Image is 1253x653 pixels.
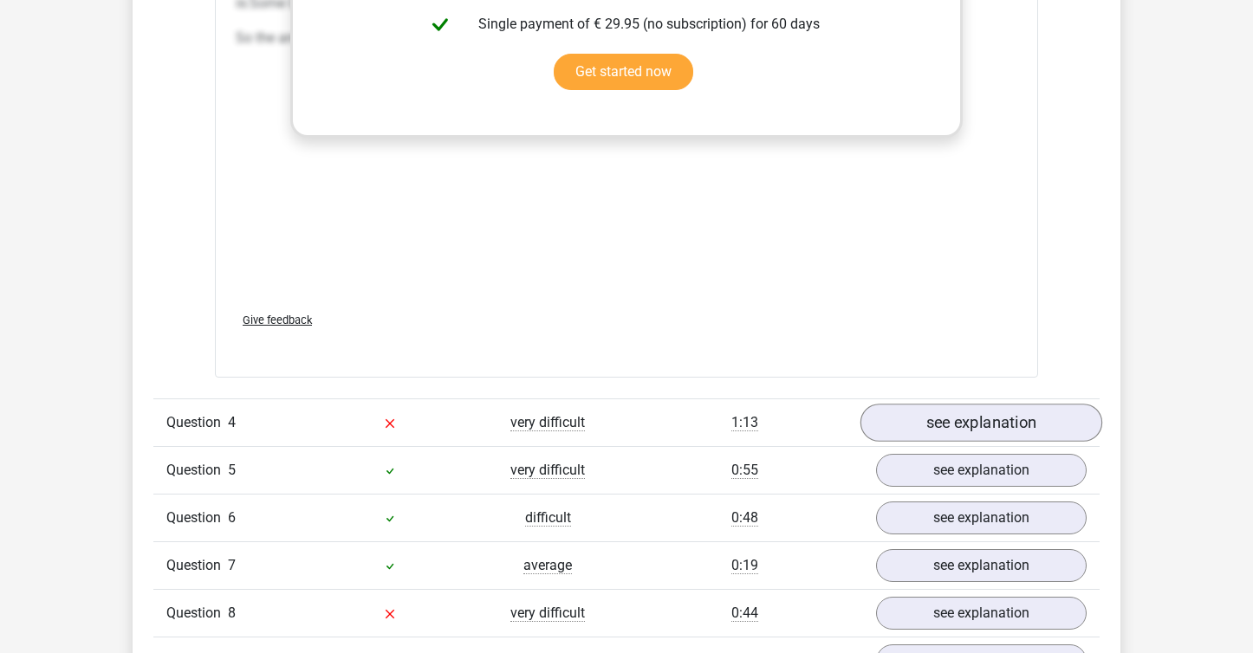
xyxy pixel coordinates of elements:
span: 0:19 [731,557,758,574]
span: Question [166,555,228,576]
span: 5 [228,462,236,478]
span: Question [166,603,228,624]
a: see explanation [876,454,1087,487]
span: 0:55 [731,462,758,479]
span: 6 [228,509,236,526]
a: see explanation [876,501,1087,534]
p: So the answer is: Some phenomenae are phenomeni [236,28,1017,48]
span: 7 [228,557,236,573]
span: 0:44 [731,605,758,622]
a: see explanation [860,404,1102,443]
span: Give feedback [243,314,312,326]
span: Question [166,508,228,528]
span: 8 [228,605,236,621]
span: 4 [228,414,236,430]
span: average [523,557,572,574]
span: 1:13 [731,414,758,431]
span: Question [166,412,228,433]
span: Question [166,460,228,481]
span: 0:48 [731,509,758,527]
span: difficult [525,509,571,527]
span: very difficult [510,414,585,431]
span: very difficult [510,462,585,479]
a: see explanation [876,597,1087,630]
a: see explanation [876,549,1087,582]
a: Get started now [554,54,693,90]
span: very difficult [510,605,585,622]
